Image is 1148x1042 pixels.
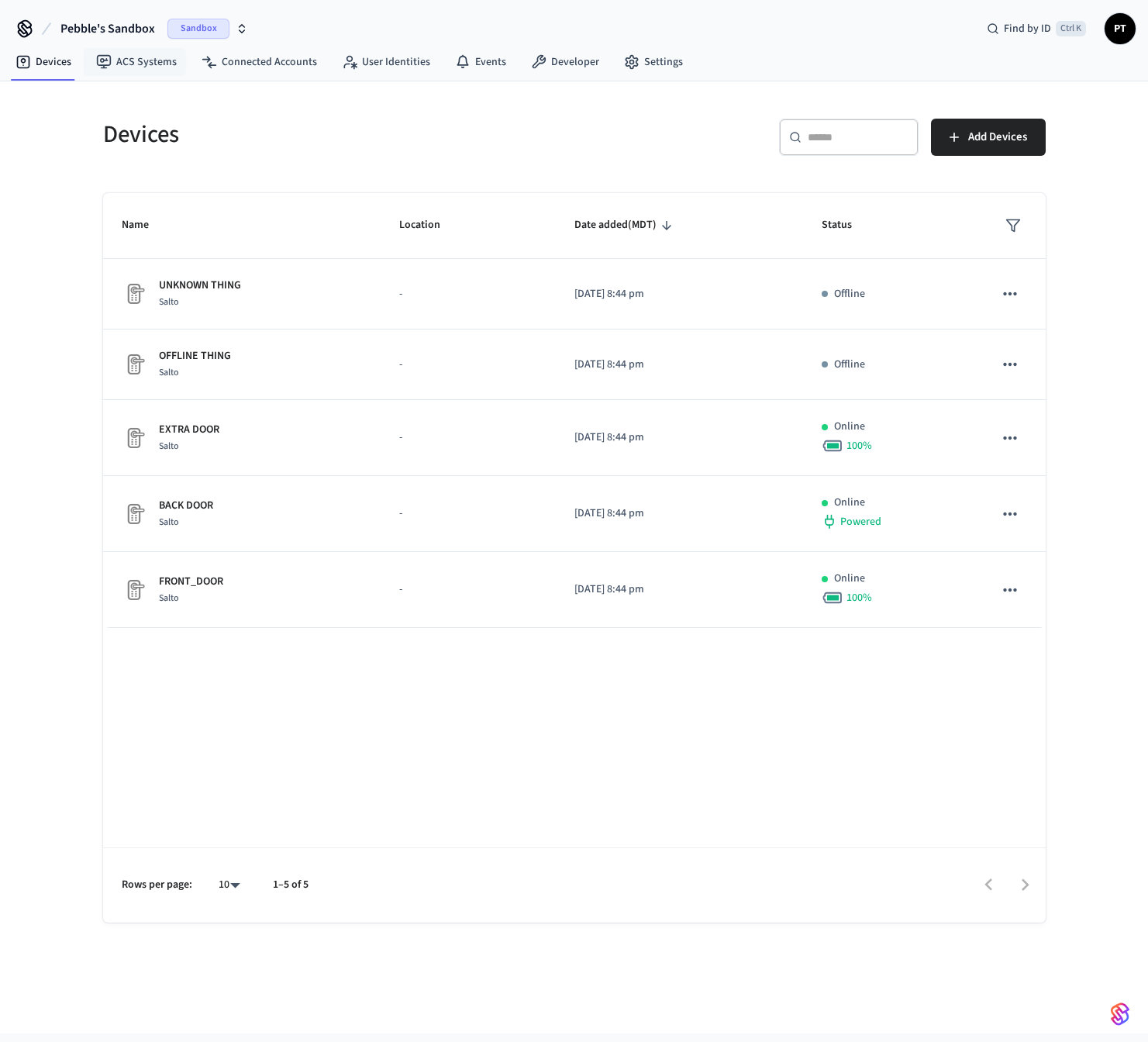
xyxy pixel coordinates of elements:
[1106,15,1134,43] span: PT
[1111,1002,1129,1026] img: SeamLogoGradient.69752ec5.svg
[399,286,537,302] p: -
[273,877,309,893] p: 1–5 of 5
[574,286,785,302] p: [DATE] 8:44 pm
[399,430,537,446] p: -
[399,213,460,237] span: Location
[574,430,785,446] p: [DATE] 8:44 pm
[167,19,229,39] span: Sandbox
[846,438,872,454] span: 100 %
[122,426,147,450] img: Placeholder Lock Image
[159,295,179,309] span: Salto
[834,571,865,587] p: Online
[159,278,241,294] p: UNKNOWN THING
[159,574,223,590] p: FRONT_DOOR
[443,48,519,76] a: Events
[122,502,147,526] img: Placeholder Lock Image
[974,15,1098,43] div: Find by IDCtrl K
[122,352,147,377] img: Placeholder Lock Image
[574,505,785,522] p: [DATE] 8:44 pm
[329,48,443,76] a: User Identities
[519,48,612,76] a: Developer
[122,281,147,306] img: Placeholder Lock Image
[1004,21,1051,36] span: Find by ID
[968,127,1027,147] span: Add Devices
[399,581,537,598] p: -
[159,366,179,379] span: Salto
[574,213,677,237] span: Date added(MDT)
[822,213,872,237] span: Status
[159,516,179,529] span: Salto
[931,119,1046,156] button: Add Devices
[122,578,147,602] img: Placeholder Lock Image
[834,419,865,435] p: Online
[159,592,179,605] span: Salto
[574,581,785,598] p: [DATE] 8:44 pm
[399,505,537,522] p: -
[3,48,84,76] a: Devices
[159,422,219,438] p: EXTRA DOOR
[159,440,179,453] span: Salto
[834,286,865,302] p: Offline
[159,498,213,514] p: BACK DOOR
[612,48,695,76] a: Settings
[122,213,169,237] span: Name
[103,119,565,150] h5: Devices
[103,193,1046,628] table: sticky table
[834,357,865,373] p: Offline
[60,19,155,38] span: Pebble's Sandbox
[159,348,231,364] p: OFFLINE THING
[122,877,192,893] p: Rows per page:
[840,514,881,530] span: Powered
[574,357,785,373] p: [DATE] 8:44 pm
[1105,13,1136,44] button: PT
[84,48,189,76] a: ACS Systems
[399,357,537,373] p: -
[189,48,329,76] a: Connected Accounts
[1056,21,1086,36] span: Ctrl K
[211,874,248,896] div: 10
[846,590,872,606] span: 100 %
[834,495,865,511] p: Online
